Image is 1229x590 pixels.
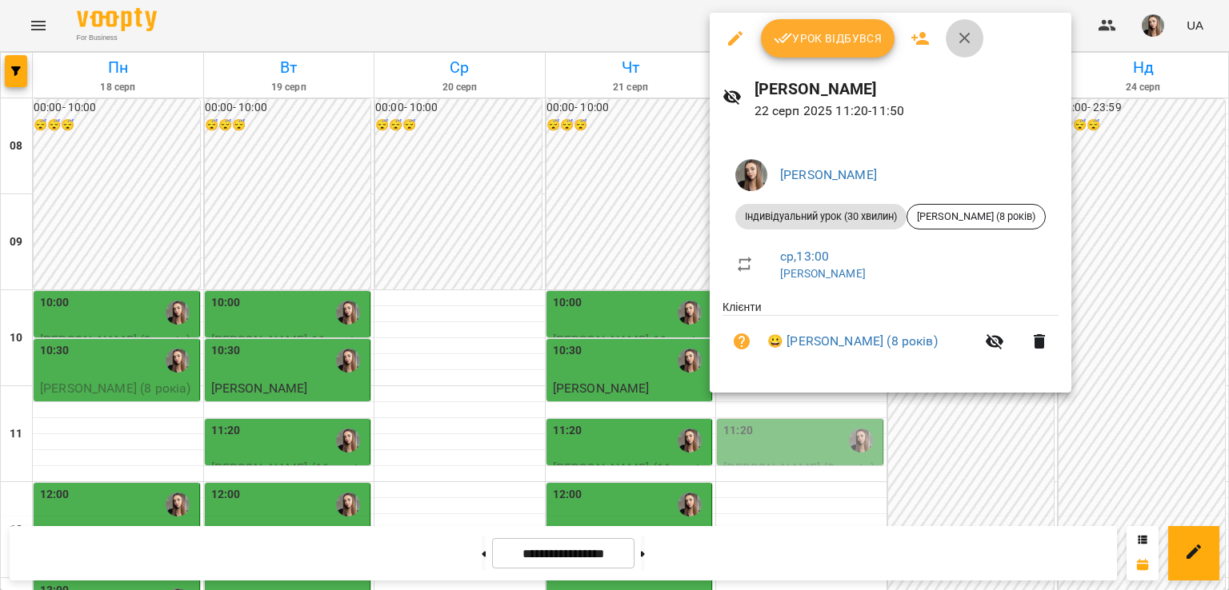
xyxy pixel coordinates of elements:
button: Візит ще не сплачено. Додати оплату? [723,322,761,361]
button: Урок відбувся [761,19,895,58]
span: Урок відбувся [774,29,883,48]
h6: [PERSON_NAME] [755,77,1059,102]
a: 😀 [PERSON_NAME] (8 років) [767,332,938,351]
img: 6616469b542043e9b9ce361bc48015fd.jpeg [735,159,767,191]
ul: Клієнти [723,299,1059,373]
a: [PERSON_NAME] [780,167,877,182]
a: [PERSON_NAME] [780,267,866,280]
a: ср , 13:00 [780,249,829,264]
span: [PERSON_NAME] (8 років) [907,209,1045,224]
span: Індивідуальний урок (30 хвилин) [735,209,907,224]
div: [PERSON_NAME] (8 років) [907,204,1046,229]
p: 22 серп 2025 11:20 - 11:50 [755,102,1059,121]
